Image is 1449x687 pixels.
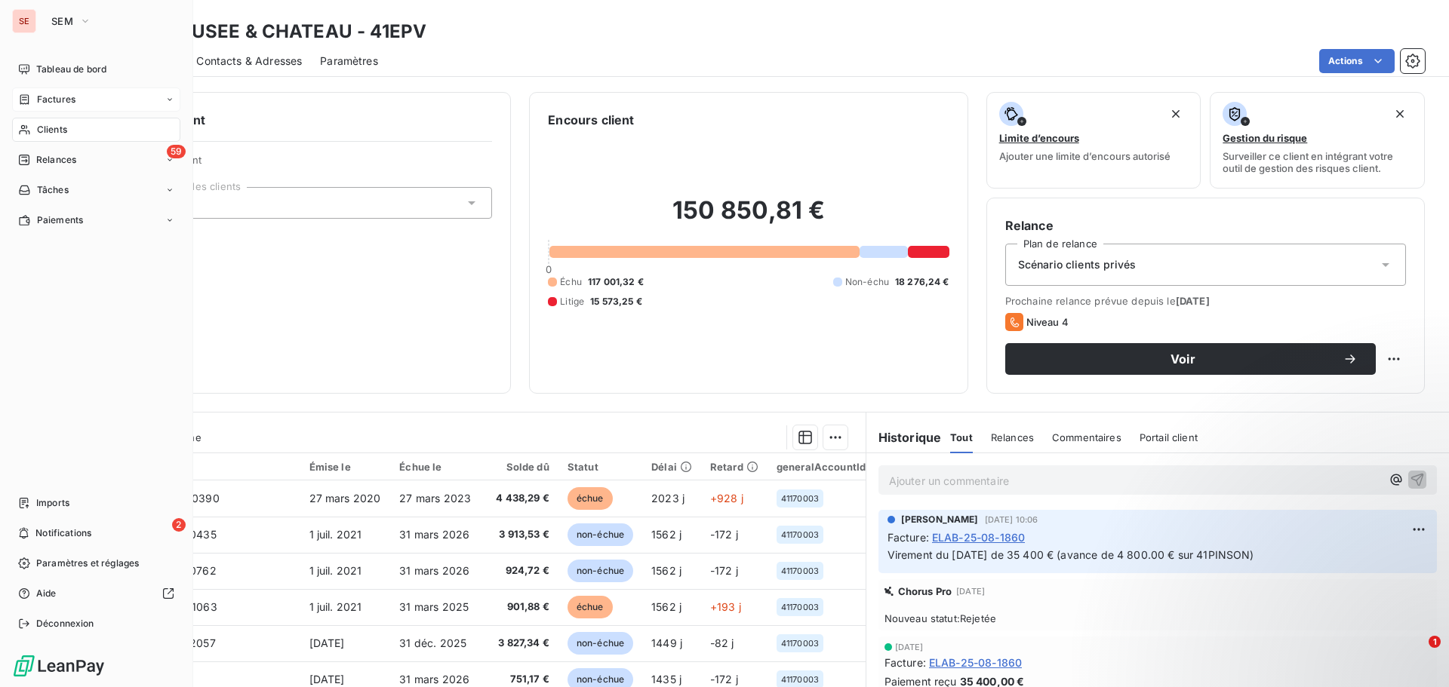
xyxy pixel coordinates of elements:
span: 2023 j [651,492,685,505]
span: Niveau 4 [1026,316,1069,328]
div: Référence [104,460,291,474]
span: 2 [172,518,186,532]
span: Commentaires [1052,431,1121,443]
div: Solde dû [490,461,549,473]
span: [DATE] 10:06 [985,515,1038,524]
span: 3 827,34 € [490,636,549,651]
span: 1562 j [651,564,681,577]
h2: 150 850,81 € [548,195,949,241]
span: 924,72 € [490,563,549,578]
span: non-échue [568,560,633,582]
span: Facture : [884,655,926,670]
span: Relances [36,153,76,167]
span: 1 juil. 2021 [309,528,362,541]
h3: EPV MUSEE & CHATEAU - 41EPV [133,18,426,45]
span: 751,17 € [490,672,549,687]
a: Aide [12,581,180,606]
span: Paramètres et réglages [36,557,139,570]
span: 1 juil. 2021 [309,600,362,613]
span: Portail client [1140,431,1198,443]
button: Limite d’encoursAjouter une limite d’encours autorisé [986,92,1201,189]
span: +193 j [710,600,741,613]
span: échue [568,487,613,510]
div: Retard [710,461,758,473]
span: 4 438,29 € [490,491,549,506]
span: [DATE] [309,673,345,685]
span: Facture : [888,529,929,545]
span: ELAB-25-08-1860 [929,655,1022,670]
span: Virement du [DATE] de 35 400 € (avance de 4 800.00 € sur 41PINSON) [888,548,1254,561]
span: Prochaine relance prévue depuis le [1005,295,1406,307]
span: 31 déc. 2025 [399,636,466,649]
div: Émise le [309,461,382,473]
span: 31 mars 2026 [399,528,469,541]
span: 18 276,24 € [895,275,949,289]
span: Tableau de bord [36,63,106,76]
span: Relances [991,431,1034,443]
span: 1562 j [651,528,681,541]
span: 1449 j [651,636,682,649]
span: [PERSON_NAME] [901,513,979,526]
span: [DATE] [309,636,345,649]
span: Échu [560,275,582,289]
span: -82 j [710,636,734,649]
span: [DATE] [895,643,924,652]
span: Tout [950,431,973,443]
h6: Encours client [548,111,634,129]
span: 3 913,53 € [490,527,549,542]
span: Non-échu [845,275,889,289]
span: 0 [546,263,552,275]
span: 31 mars 2026 [399,673,469,685]
span: Factures [37,93,75,106]
span: Contacts & Adresses [196,54,302,69]
span: 41170003 [781,494,819,503]
span: Notifications [35,526,91,540]
span: 41170003 [781,675,819,684]
span: [DATE] [1176,295,1210,307]
span: Chorus Pro [898,585,952,597]
span: Paramètres [320,54,378,69]
button: Voir [1005,343,1376,375]
span: Tâches [37,183,69,197]
span: -172 j [710,673,738,685]
span: 1 [1429,636,1441,648]
div: generalAccountId [777,461,866,473]
span: Litige [560,295,584,308]
span: 15 573,25 € [590,295,642,308]
span: Scénario clients privés [1018,257,1136,272]
span: Surveiller ce client en intégrant votre outil de gestion des risques client. [1223,150,1412,174]
span: Gestion du risque [1223,132,1307,144]
div: SE [12,9,36,33]
span: non-échue [568,632,633,655]
span: +928 j [710,492,743,505]
span: 901,88 € [490,600,549,615]
span: Déconnexion [36,617,94,630]
h6: Informations client [91,111,492,129]
span: 59 [167,145,186,158]
span: 41170003 [781,566,819,575]
span: 27 mars 2020 [309,492,381,505]
h6: Historique [866,428,942,446]
span: Imports [36,496,69,510]
span: 1 juil. 2021 [309,564,362,577]
span: 27 mars 2023 [399,492,471,505]
span: Propriétés Client [122,154,492,175]
span: Aide [36,587,57,600]
button: Gestion du risqueSurveiller ce client en intégrant votre outil de gestion des risques client. [1210,92,1425,189]
span: 31 mars 2026 [399,564,469,577]
div: Statut [568,461,633,473]
span: Paiements [37,213,83,227]
iframe: Intercom notifications message [1147,541,1449,646]
iframe: Intercom live chat [1398,636,1434,672]
span: Limite d’encours [999,132,1079,144]
div: Délai [651,461,692,473]
span: Voir [1023,353,1343,365]
span: non-échue [568,523,633,546]
img: Logo LeanPay [12,654,106,678]
span: Clients [37,123,67,136]
span: Ajouter une limite d’encours autorisé [999,150,1171,162]
span: -172 j [710,564,738,577]
span: 41170003 [781,530,819,539]
span: échue [568,596,613,618]
span: 117 001,32 € [588,275,644,289]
